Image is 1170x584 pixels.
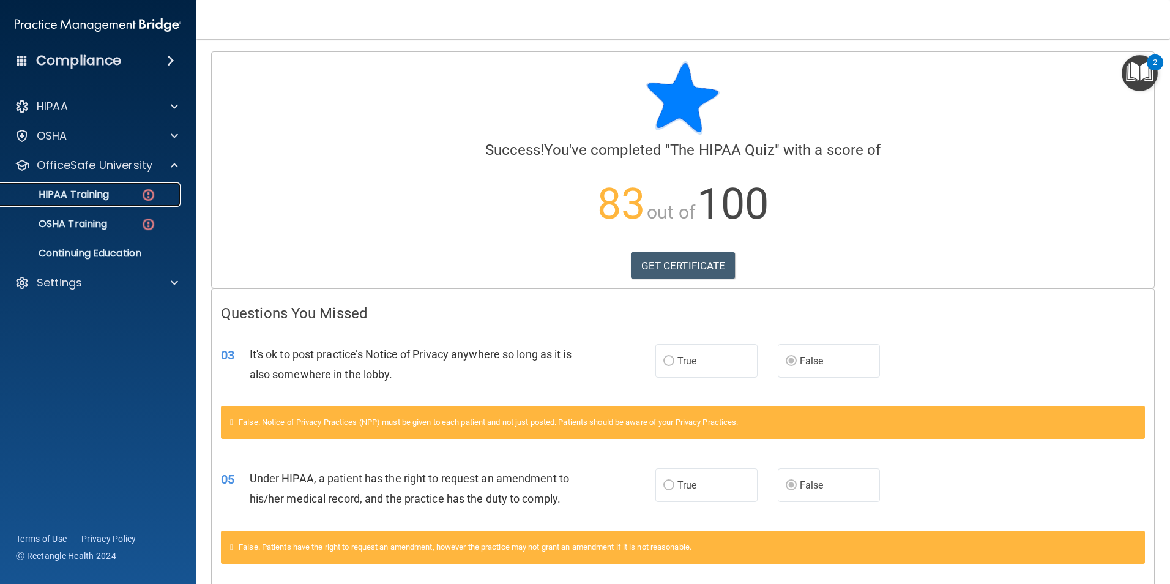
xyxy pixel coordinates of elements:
[786,357,797,366] input: False
[141,187,156,203] img: danger-circle.6113f641.png
[239,417,738,427] span: False. Notice of Privacy Practices (NPP) must be given to each patient and not just posted. Patie...
[800,479,824,491] span: False
[37,275,82,290] p: Settings
[1109,500,1155,546] iframe: Drift Widget Chat Controller
[663,357,674,366] input: True
[15,13,181,37] img: PMB logo
[221,142,1145,158] h4: You've completed " " with a score of
[631,252,736,279] a: GET CERTIFICATE
[16,550,116,562] span: Ⓒ Rectangle Health 2024
[221,305,1145,321] h4: Questions You Missed
[8,218,107,230] p: OSHA Training
[250,348,572,381] span: It's ok to post practice’s Notice of Privacy anywhere so long as it is also somewhere in the lobby.
[36,52,121,69] h4: Compliance
[15,99,178,114] a: HIPAA
[647,201,695,223] span: out of
[8,189,109,201] p: HIPAA Training
[141,217,156,232] img: danger-circle.6113f641.png
[597,179,645,229] span: 83
[37,99,68,114] p: HIPAA
[786,481,797,490] input: False
[8,247,175,260] p: Continuing Education
[15,275,178,290] a: Settings
[670,141,774,159] span: The HIPAA Quiz
[677,355,696,367] span: True
[15,129,178,143] a: OSHA
[677,479,696,491] span: True
[221,472,234,487] span: 05
[485,141,545,159] span: Success!
[697,179,769,229] span: 100
[37,158,152,173] p: OfficeSafe University
[646,61,720,135] img: blue-star-rounded.9d042014.png
[663,481,674,490] input: True
[221,348,234,362] span: 03
[81,533,136,545] a: Privacy Policy
[1153,62,1157,78] div: 2
[15,158,178,173] a: OfficeSafe University
[250,472,569,505] span: Under HIPAA, a patient has the right to request an amendment to his/her medical record, and the p...
[239,542,691,552] span: False. Patients have the right to request an amendment, however the practice may not grant an ame...
[1122,55,1158,91] button: Open Resource Center, 2 new notifications
[16,533,67,545] a: Terms of Use
[800,355,824,367] span: False
[37,129,67,143] p: OSHA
